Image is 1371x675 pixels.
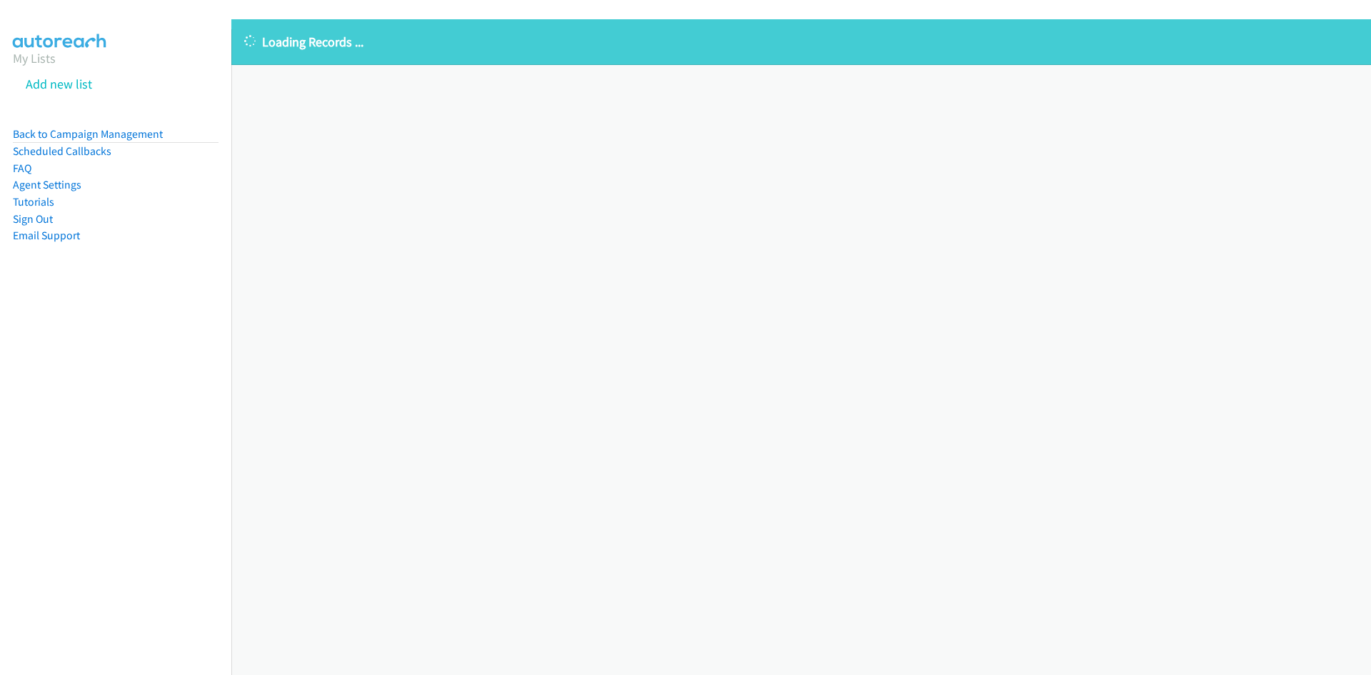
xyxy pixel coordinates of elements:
a: Tutorials [13,195,54,209]
a: Email Support [13,229,80,242]
a: FAQ [13,161,31,175]
a: Add new list [26,76,92,92]
p: Loading Records ... [244,32,1358,51]
a: Agent Settings [13,178,81,191]
a: My Lists [13,50,56,66]
a: Scheduled Callbacks [13,144,111,158]
a: Sign Out [13,212,53,226]
a: Back to Campaign Management [13,127,163,141]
